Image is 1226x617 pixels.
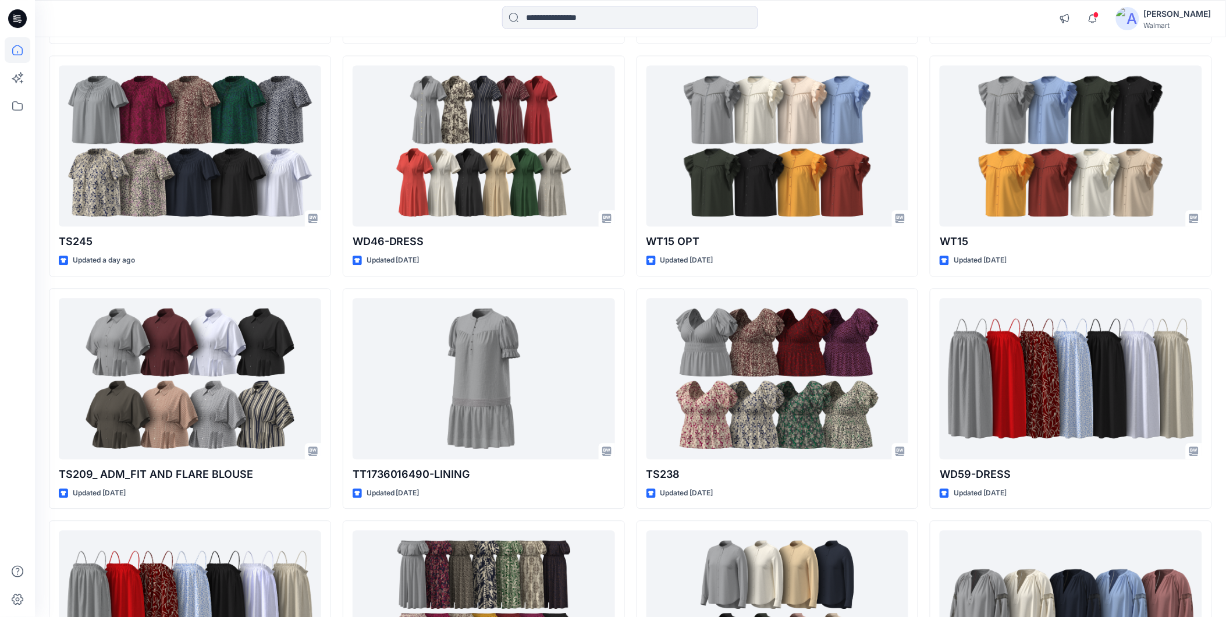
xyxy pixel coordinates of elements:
[646,298,909,459] a: TS238
[1144,21,1211,30] div: Walmart
[59,466,321,483] p: TS209_ ADM_FIT AND FLARE BLOUSE
[954,487,1007,499] p: Updated [DATE]
[59,65,321,226] a: TS245
[646,466,909,483] p: TS238
[940,65,1202,226] a: WT15
[660,254,713,267] p: Updated [DATE]
[940,233,1202,250] p: WT15
[59,233,321,250] p: TS245
[1116,7,1139,30] img: avatar
[954,254,1007,267] p: Updated [DATE]
[353,65,615,226] a: WD46-DRESS
[353,233,615,250] p: WD46-DRESS
[646,233,909,250] p: WT15 OPT
[646,65,909,226] a: WT15 OPT
[1144,7,1211,21] div: [PERSON_NAME]
[660,487,713,499] p: Updated [DATE]
[73,254,135,267] p: Updated a day ago
[940,466,1202,483] p: WD59-DRESS
[59,298,321,459] a: TS209_ ADM_FIT AND FLARE BLOUSE
[367,254,420,267] p: Updated [DATE]
[353,298,615,459] a: TT1736016490-LINING
[73,487,126,499] p: Updated [DATE]
[353,466,615,483] p: TT1736016490-LINING
[940,298,1202,459] a: WD59-DRESS
[367,487,420,499] p: Updated [DATE]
